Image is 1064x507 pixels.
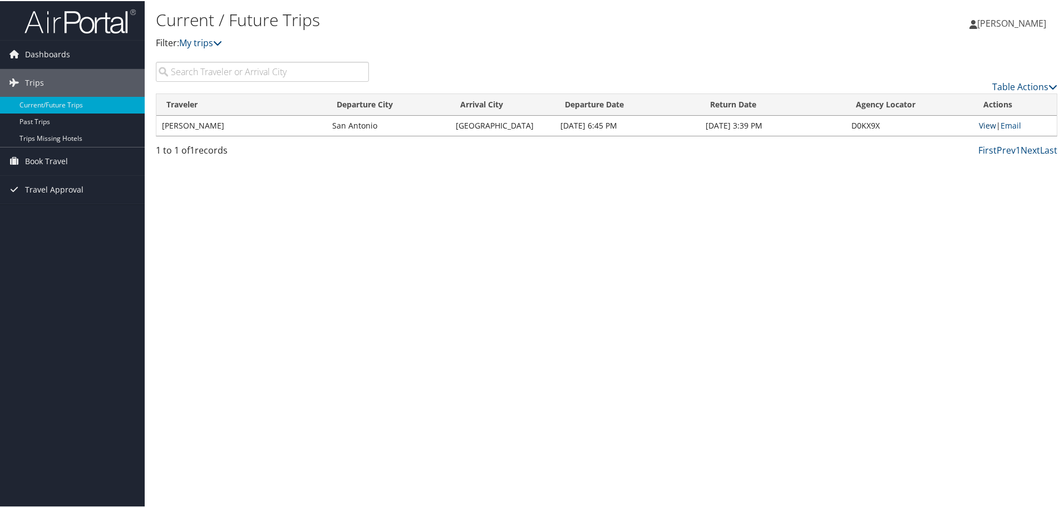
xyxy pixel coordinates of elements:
[846,93,974,115] th: Agency Locator: activate to sort column ascending
[1016,143,1021,155] a: 1
[846,115,974,135] td: D0KX9X
[24,7,136,33] img: airportal-logo.png
[156,7,757,31] h1: Current / Future Trips
[1001,119,1021,130] a: Email
[25,40,70,67] span: Dashboards
[969,6,1057,39] a: [PERSON_NAME]
[979,119,996,130] a: View
[156,35,757,50] p: Filter:
[992,80,1057,92] a: Table Actions
[327,93,450,115] th: Departure City: activate to sort column ascending
[450,93,555,115] th: Arrival City: activate to sort column ascending
[450,115,555,135] td: [GEOGRAPHIC_DATA]
[978,143,997,155] a: First
[973,115,1057,135] td: |
[700,115,845,135] td: [DATE] 3:39 PM
[156,93,327,115] th: Traveler: activate to sort column ascending
[997,143,1016,155] a: Prev
[327,115,450,135] td: San Antonio
[25,68,44,96] span: Trips
[25,175,83,203] span: Travel Approval
[555,93,700,115] th: Departure Date: activate to sort column descending
[156,142,369,161] div: 1 to 1 of records
[179,36,222,48] a: My trips
[700,93,845,115] th: Return Date: activate to sort column ascending
[190,143,195,155] span: 1
[973,93,1057,115] th: Actions
[156,115,327,135] td: [PERSON_NAME]
[1021,143,1040,155] a: Next
[25,146,68,174] span: Book Travel
[1040,143,1057,155] a: Last
[555,115,700,135] td: [DATE] 6:45 PM
[156,61,369,81] input: Search Traveler or Arrival City
[977,16,1046,28] span: [PERSON_NAME]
